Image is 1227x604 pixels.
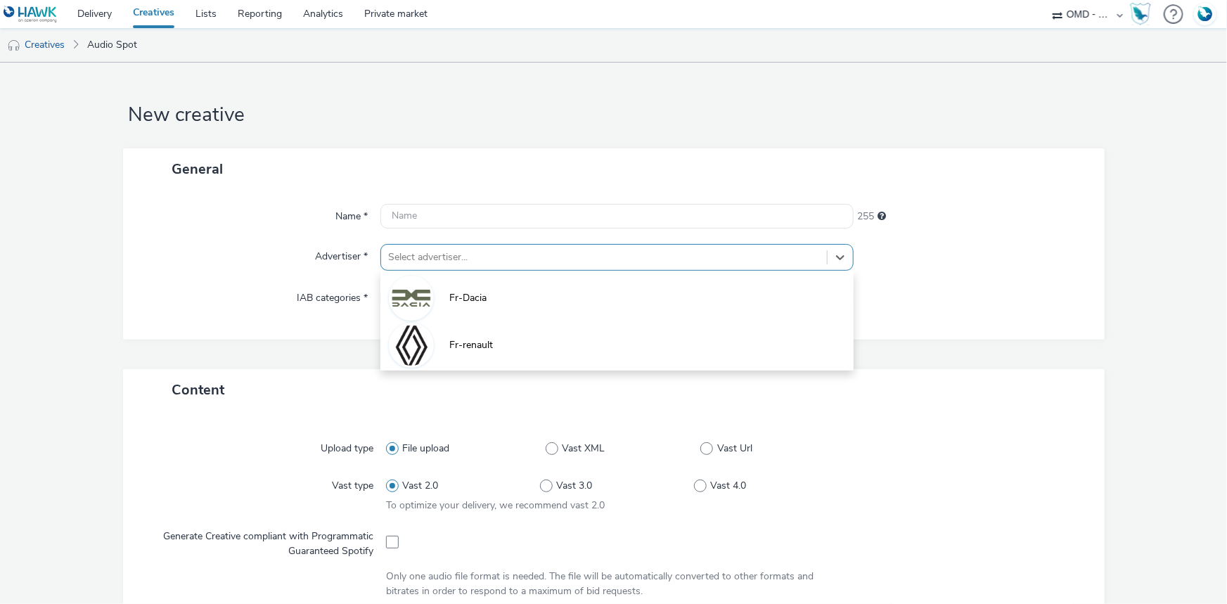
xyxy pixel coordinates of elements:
[1130,3,1157,25] a: Hawk Academy
[391,318,432,373] img: Fr-renault
[172,380,224,399] span: Content
[7,39,21,53] img: audio
[123,102,1105,129] h1: New creative
[717,442,752,456] span: Vast Url
[403,442,450,456] span: File upload
[386,570,848,598] div: Only one audio file format is needed. The file will be automatically converted to other formats a...
[386,499,605,512] span: To optimize your delivery, we recommend vast 2.0
[1130,3,1151,25] img: Hawk Academy
[878,210,886,224] div: Maximum 255 characters
[562,442,605,456] span: Vast XML
[557,479,593,493] span: Vast 3.0
[309,244,373,264] label: Advertiser *
[449,338,493,352] span: Fr-renault
[857,210,874,224] span: 255
[326,473,379,493] label: Vast type
[1195,4,1216,25] img: Account FR
[4,6,58,23] img: undefined Logo
[80,28,144,62] a: Audio Spot
[449,291,487,305] span: Fr-Dacia
[391,278,432,319] img: Fr-Dacia
[711,479,747,493] span: Vast 4.0
[380,204,854,229] input: Name
[148,524,380,558] label: Generate Creative compliant with Programmatic Guaranteed Spotify
[403,479,439,493] span: Vast 2.0
[291,285,373,305] label: IAB categories *
[315,436,379,456] label: Upload type
[330,204,373,224] label: Name *
[172,160,223,179] span: General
